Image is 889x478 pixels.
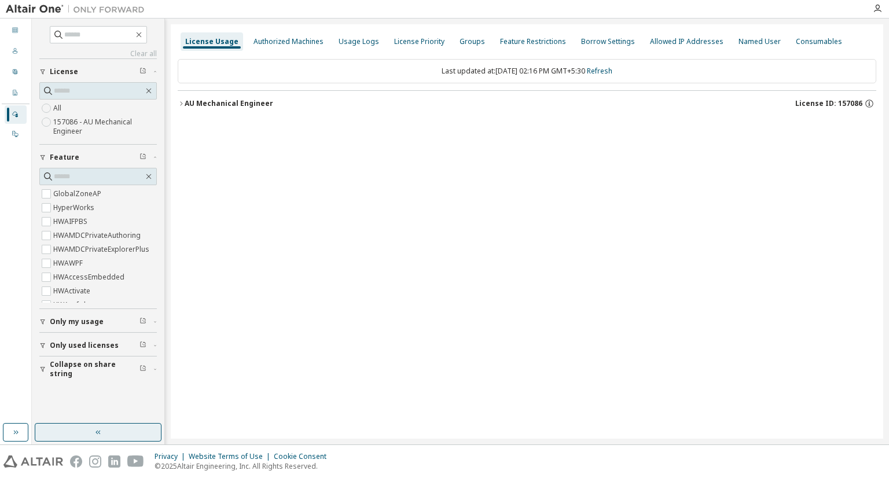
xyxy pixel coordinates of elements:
div: Privacy [155,452,189,461]
div: On Prem [5,125,27,144]
a: Refresh [587,66,612,76]
label: HWAIFPBS [53,215,90,229]
img: Altair One [6,3,150,15]
span: Clear filter [139,67,146,76]
span: Clear filter [139,317,146,326]
div: Company Profile [5,84,27,102]
button: Only used licenses [39,333,157,358]
button: Only my usage [39,309,157,334]
div: Groups [460,37,485,46]
button: License [39,59,157,84]
button: Feature [39,145,157,170]
img: linkedin.svg [108,455,120,468]
div: Usage Logs [339,37,379,46]
label: 157086 - AU Mechanical Engineer [53,115,157,138]
img: facebook.svg [70,455,82,468]
div: Consumables [796,37,842,46]
div: Named User [739,37,781,46]
div: License Priority [394,37,444,46]
label: HWAMDCPrivateExplorerPlus [53,242,152,256]
span: Only used licenses [50,341,119,350]
span: Clear filter [139,365,146,374]
div: Authorized Machines [254,37,324,46]
div: AU Mechanical Engineer [185,99,273,108]
button: AU Mechanical EngineerLicense ID: 157086 [178,91,876,116]
div: Borrow Settings [581,37,635,46]
label: GlobalZoneAP [53,187,104,201]
div: Managed [5,105,27,124]
span: License [50,67,78,76]
div: Feature Restrictions [500,37,566,46]
label: All [53,101,64,115]
div: Allowed IP Addresses [650,37,723,46]
p: © 2025 Altair Engineering, Inc. All Rights Reserved. [155,461,333,471]
span: Collapse on share string [50,360,139,378]
span: Feature [50,153,79,162]
img: instagram.svg [89,455,101,468]
label: HyperWorks [53,201,97,215]
a: Clear all [39,49,157,58]
div: Dashboard [5,21,27,40]
div: Website Terms of Use [189,452,274,461]
label: HWAcufwh [53,298,90,312]
div: Last updated at: [DATE] 02:16 PM GMT+5:30 [178,59,876,83]
label: HWAccessEmbedded [53,270,127,284]
button: Collapse on share string [39,356,157,382]
label: HWAMDCPrivateAuthoring [53,229,143,242]
span: Clear filter [139,153,146,162]
img: altair_logo.svg [3,455,63,468]
div: Cookie Consent [274,452,333,461]
span: License ID: 157086 [795,99,862,108]
label: HWAWPF [53,256,85,270]
div: License Usage [185,37,238,46]
div: Users [5,42,27,61]
label: HWActivate [53,284,93,298]
div: User Profile [5,63,27,82]
span: Only my usage [50,317,104,326]
span: Clear filter [139,341,146,350]
img: youtube.svg [127,455,144,468]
